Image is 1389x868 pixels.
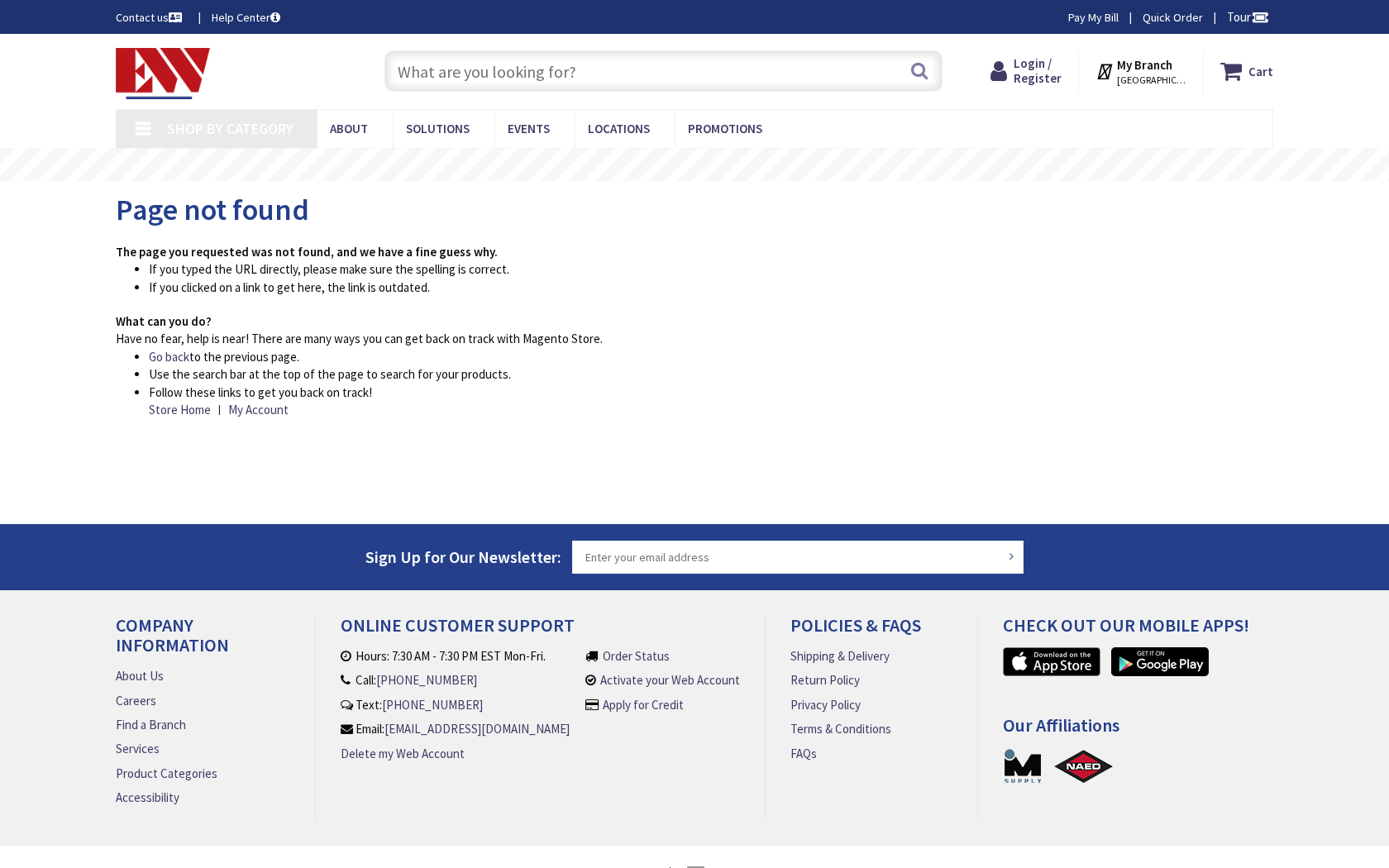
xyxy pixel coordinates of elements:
[1248,56,1273,86] strong: Cart
[790,720,891,737] a: Terms & Conditions
[330,121,368,136] span: About
[1003,747,1043,785] a: MSUPPLY
[116,789,179,806] a: Accessibility
[1117,57,1172,73] strong: My Branch
[1220,56,1273,86] a: Cart
[790,671,860,689] a: Return Policy
[1003,715,1286,747] h4: Our Affiliations
[212,9,280,26] a: Help Center
[149,279,1081,296] li: If you clicked on a link to get here, the link is outdated.
[588,121,650,136] span: Locations
[341,615,739,647] h4: Online Customer Support
[116,243,1081,260] dt: The page you requested was not found, and we have a fine guess why.
[341,745,465,762] a: Delete my Web Account
[149,348,189,365] a: Go back
[116,9,185,26] a: Contact us
[1095,56,1187,86] div: My Branch [GEOGRAPHIC_DATA], [GEOGRAPHIC_DATA]
[376,671,477,689] a: [PHONE_NUMBER]
[341,671,570,689] li: Call:
[1003,615,1286,647] h4: Check out Our Mobile Apps!
[790,647,890,665] a: Shipping & Delivery
[508,121,550,136] span: Events
[116,667,164,684] a: About Us
[1143,9,1203,26] a: Quick Order
[116,765,217,782] a: Product Categories
[116,740,160,757] a: Services
[149,260,1081,278] li: If you typed the URL directly, please make sure the spelling is correct.
[116,330,1081,347] dd: Have no fear, help is near! There are many ways you can get back on track with Magento Store.
[341,720,570,737] li: Email:
[116,191,309,228] span: Page not found
[1117,74,1187,87] span: [GEOGRAPHIC_DATA], [GEOGRAPHIC_DATA]
[365,546,561,567] span: Sign Up for Our Newsletter:
[688,121,762,136] span: Promotions
[341,647,570,665] li: Hours: 7:30 AM - 7:30 PM EST Mon-Fri.
[149,365,1081,383] li: Use the search bar at the top of the page to search for your products.
[1227,9,1269,25] span: Tour
[149,384,1081,419] li: Follow these links to get you back on track!
[116,312,1081,330] dt: What can you do?
[384,720,570,737] a: [EMAIL_ADDRESS][DOMAIN_NAME]
[382,696,483,713] a: [PHONE_NUMBER]
[1068,9,1119,26] a: Pay My Bill
[1014,55,1062,86] span: Login / Register
[406,121,470,136] span: Solutions
[1053,747,1115,785] a: NAED
[116,716,186,733] a: Find a Branch
[167,119,294,138] span: Shop By Category
[384,50,943,92] input: What are you looking for?
[572,541,1024,574] input: Enter your email address
[990,56,1062,86] a: Login / Register
[790,615,952,647] h4: Policies & FAQs
[600,671,740,689] a: Activate your Web Account
[790,696,861,713] a: Privacy Policy
[228,401,289,418] a: My Account
[341,696,570,713] li: Text:
[149,348,1081,365] li: to the previous page.
[603,696,684,713] a: Apply for Credit
[149,401,211,418] a: Store Home
[603,647,670,665] a: Order Status
[116,692,156,709] a: Careers
[790,745,817,762] a: FAQs
[116,48,210,99] img: Electrical Wholesalers, Inc.
[116,615,290,667] h4: Company Information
